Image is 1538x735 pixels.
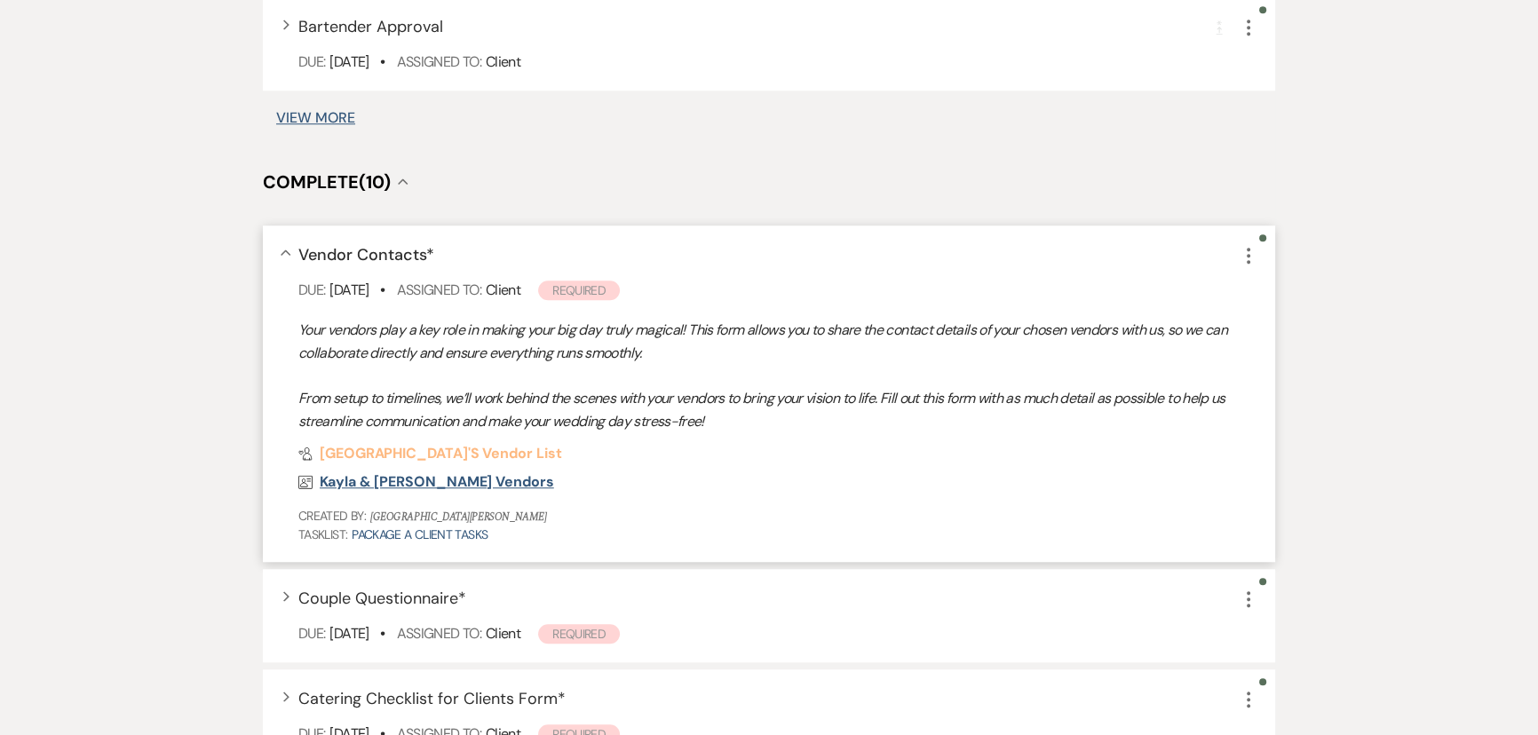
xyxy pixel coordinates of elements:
[329,281,369,299] span: [DATE]
[298,319,1257,364] p: Your vendors play a key role in making your big day truly magical! This form allows you to share ...
[486,281,520,299] span: Client
[329,624,369,643] span: [DATE]
[298,588,466,609] span: Couple Questionnaire *
[298,447,562,461] a: [GEOGRAPHIC_DATA]'s Vendor List
[298,52,325,71] span: Due:
[329,52,369,71] span: [DATE]
[352,526,488,542] a: Package A Client Tasks
[397,52,481,71] span: Assigned To:
[298,19,443,35] button: Bartender Approval
[298,508,366,524] span: Created By:
[397,281,481,299] span: Assigned To:
[298,244,434,265] span: Vendor Contacts *
[298,247,434,263] button: Vendor Contacts*
[370,509,546,526] span: [GEOGRAPHIC_DATA][PERSON_NAME]
[538,624,620,644] span: Required
[263,170,391,194] span: Complete (10)
[298,281,325,299] span: Due:
[298,590,466,606] button: Couple Questionnaire*
[298,624,325,643] span: Due:
[320,444,562,462] span: [GEOGRAPHIC_DATA]'s Vendor List
[298,688,566,709] span: Catering Checklist for Clients Form *
[486,52,520,71] span: Client
[298,475,554,489] a: Kayla & [PERSON_NAME] Vendors
[298,16,443,37] span: Bartender Approval
[486,624,520,643] span: Client
[263,173,408,191] button: Complete(10)
[320,472,554,491] span: Kayla & [PERSON_NAME] Vendors
[380,52,384,71] b: •
[397,624,481,643] span: Assigned To:
[298,387,1257,432] p: From setup to timelines, we’ll work behind the scenes with your vendors to bring your vision to l...
[380,281,384,299] b: •
[276,111,355,125] button: View More
[298,691,566,707] button: Catering Checklist for Clients Form*
[298,526,347,542] span: TaskList:
[380,624,384,643] b: •
[538,281,620,300] span: Required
